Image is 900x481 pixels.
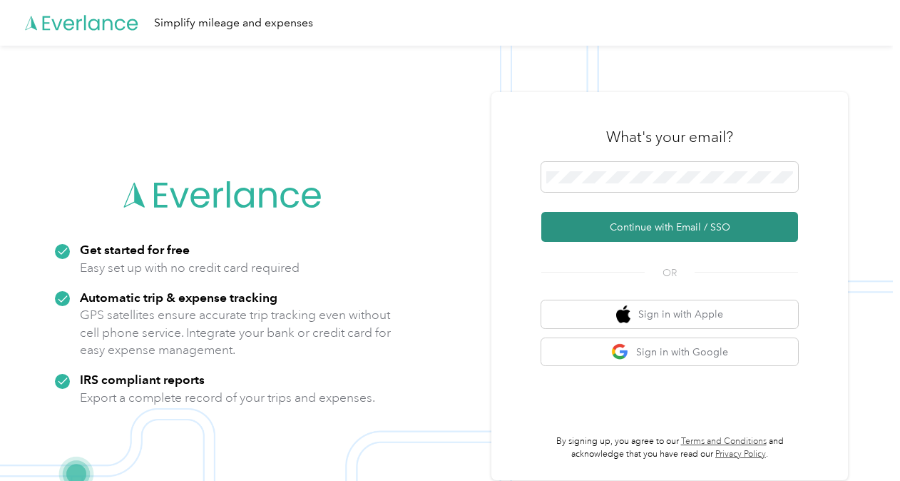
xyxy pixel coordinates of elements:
strong: Get started for free [80,242,190,257]
img: google logo [611,343,629,361]
a: Privacy Policy [715,449,766,460]
strong: IRS compliant reports [80,372,205,387]
p: By signing up, you agree to our and acknowledge that you have read our . [541,435,798,460]
img: apple logo [616,305,630,323]
button: Continue with Email / SSO [541,212,798,242]
a: Terms and Conditions [681,436,767,447]
strong: Automatic trip & expense tracking [80,290,277,305]
button: google logoSign in with Google [541,338,798,366]
button: apple logoSign in with Apple [541,300,798,328]
div: Simplify mileage and expenses [154,14,313,32]
h3: What's your email? [606,127,733,147]
p: Export a complete record of your trips and expenses. [80,389,375,407]
p: Easy set up with no credit card required [80,259,300,277]
p: GPS satellites ensure accurate trip tracking even without cell phone service. Integrate your bank... [80,306,392,359]
span: OR [645,265,695,280]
